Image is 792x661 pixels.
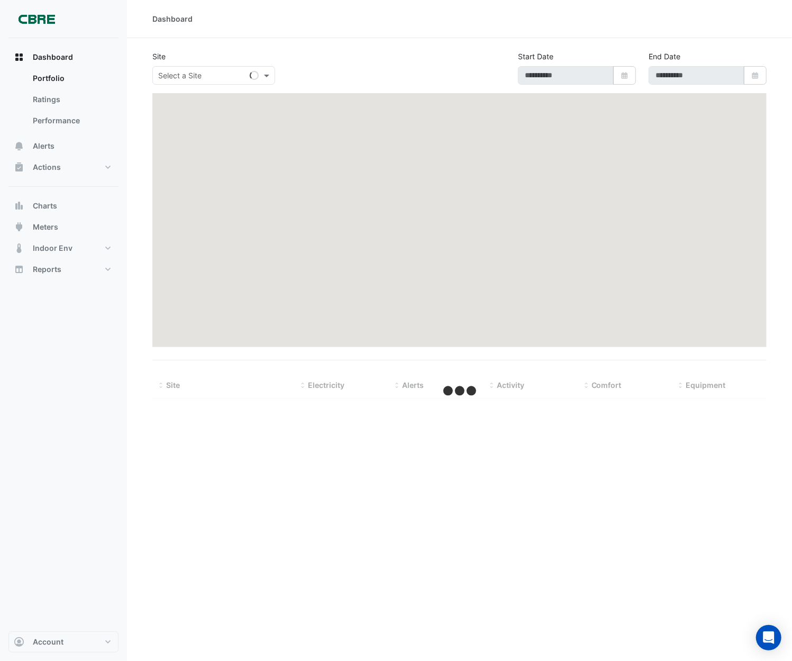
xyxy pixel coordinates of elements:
button: Charts [8,195,119,216]
button: Indoor Env [8,238,119,259]
span: Site [166,381,180,390]
a: Portfolio [24,68,119,89]
span: Reports [33,264,61,275]
span: Account [33,637,63,647]
a: Ratings [24,89,119,110]
span: Alerts [403,381,424,390]
app-icon: Alerts [14,141,24,151]
span: Comfort [591,381,622,390]
label: Site [152,51,166,62]
span: Electricity [308,381,344,390]
span: Activity [497,381,524,390]
span: Actions [33,162,61,173]
button: Reports [8,259,119,280]
button: Alerts [8,135,119,157]
app-icon: Dashboard [14,52,24,62]
span: Equipment [686,381,725,390]
button: Dashboard [8,47,119,68]
app-icon: Charts [14,201,24,211]
button: Actions [8,157,119,178]
label: Start Date [518,51,553,62]
button: Account [8,631,119,653]
div: Dashboard [152,13,193,24]
img: Company Logo [13,8,60,30]
a: Performance [24,110,119,131]
span: Indoor Env [33,243,72,253]
div: Open Intercom Messenger [756,625,781,650]
span: Dashboard [33,52,73,62]
app-icon: Meters [14,222,24,232]
span: Alerts [33,141,54,151]
label: End Date [649,51,680,62]
div: Dashboard [8,68,119,135]
button: Meters [8,216,119,238]
span: Charts [33,201,57,211]
span: Meters [33,222,58,232]
app-icon: Actions [14,162,24,173]
app-icon: Reports [14,264,24,275]
app-icon: Indoor Env [14,243,24,253]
